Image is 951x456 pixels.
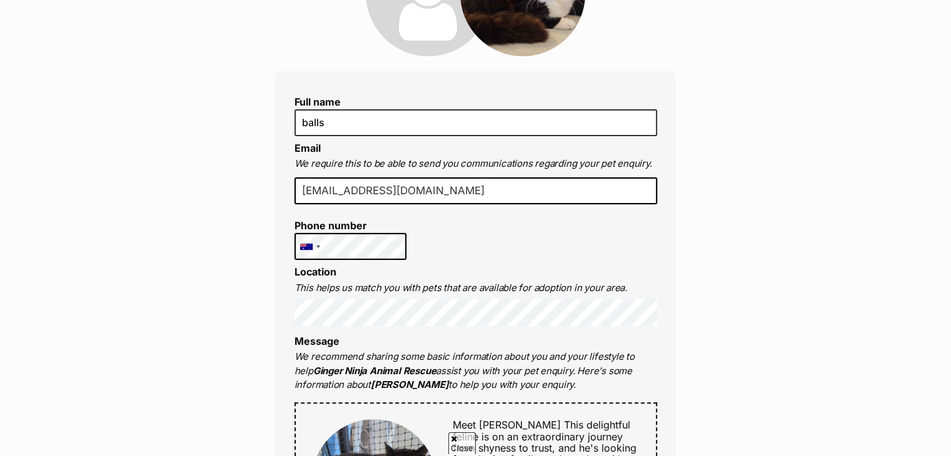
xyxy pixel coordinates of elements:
[453,419,561,431] span: Meet [PERSON_NAME]
[448,432,476,454] span: Close
[294,220,407,231] label: Phone number
[294,335,340,347] label: Message
[294,157,657,171] p: We require this to be able to send you communications regarding your pet enquiry.
[294,281,657,295] p: This helps us match you with pets that are available for adoption in your area.
[294,142,321,154] label: Email
[294,96,657,107] label: Full name
[294,265,336,278] label: Location
[313,365,436,377] strong: Ginger Ninja Animal Rescue
[294,109,657,136] input: E.g. Jimmy Chew
[294,350,657,392] p: We recommend sharing some basic information about you and your lifestyle to help assist you with ...
[371,379,448,390] strong: [PERSON_NAME]
[295,234,324,259] div: Australia: +61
